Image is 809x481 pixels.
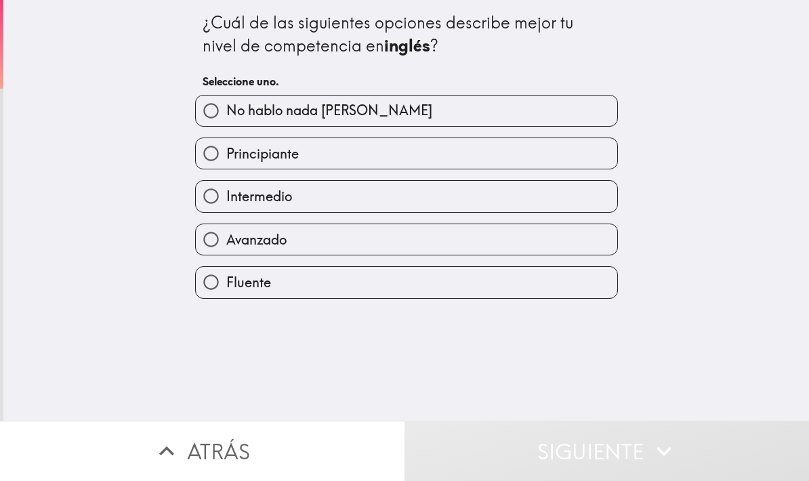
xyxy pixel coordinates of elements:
[203,12,610,57] div: ¿Cuál de las siguientes opciones describe mejor tu nivel de competencia en ?
[196,138,617,169] button: Principiante
[226,101,432,120] span: No hablo nada [PERSON_NAME]
[384,35,430,56] b: inglés
[196,224,617,255] button: Avanzado
[226,273,271,292] span: Fluente
[196,267,617,297] button: Fluente
[203,74,610,89] h6: Seleccione uno.
[226,144,299,163] span: Principiante
[226,230,287,249] span: Avanzado
[196,96,617,126] button: No hablo nada [PERSON_NAME]
[196,181,617,211] button: Intermedio
[226,187,292,206] span: Intermedio
[404,421,809,481] button: Siguiente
